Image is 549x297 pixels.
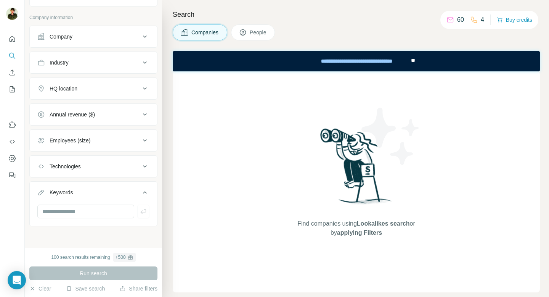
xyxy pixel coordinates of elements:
button: Employees (size) [30,131,157,150]
button: Enrich CSV [6,66,18,79]
span: applying Filters [337,229,382,236]
span: Lookalikes search [357,220,410,227]
button: Industry [30,53,157,72]
p: 60 [457,15,464,24]
span: Find companies using or by [295,219,417,237]
p: 4 [481,15,484,24]
img: Avatar [6,8,18,20]
button: Quick start [6,32,18,46]
button: Keywords [30,183,157,205]
span: People [250,29,267,36]
button: Save search [66,285,105,292]
div: 100 search results remaining [51,253,135,262]
button: Technologies [30,157,157,176]
button: Search [6,49,18,63]
h4: Search [173,9,540,20]
button: Company [30,27,157,46]
img: Surfe Illustration - Woman searching with binoculars [317,126,396,211]
div: Technologies [50,163,81,170]
button: Dashboard [6,152,18,165]
div: Company [50,33,72,40]
div: Annual revenue ($) [50,111,95,118]
div: Industry [50,59,69,66]
div: Open Intercom Messenger [8,271,26,289]
button: HQ location [30,79,157,98]
div: + 500 [116,254,126,261]
button: Annual revenue ($) [30,105,157,124]
img: Surfe Illustration - Stars [356,102,425,171]
div: Employees (size) [50,137,90,144]
div: HQ location [50,85,77,92]
span: Companies [191,29,219,36]
button: My lists [6,82,18,96]
button: Share filters [120,285,157,292]
button: Use Surfe API [6,135,18,148]
button: Clear [29,285,51,292]
iframe: Banner [173,51,540,71]
p: Company information [29,14,157,21]
div: Keywords [50,189,73,196]
button: Use Surfe on LinkedIn [6,118,18,132]
button: Feedback [6,168,18,182]
button: Buy credits [497,15,532,25]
